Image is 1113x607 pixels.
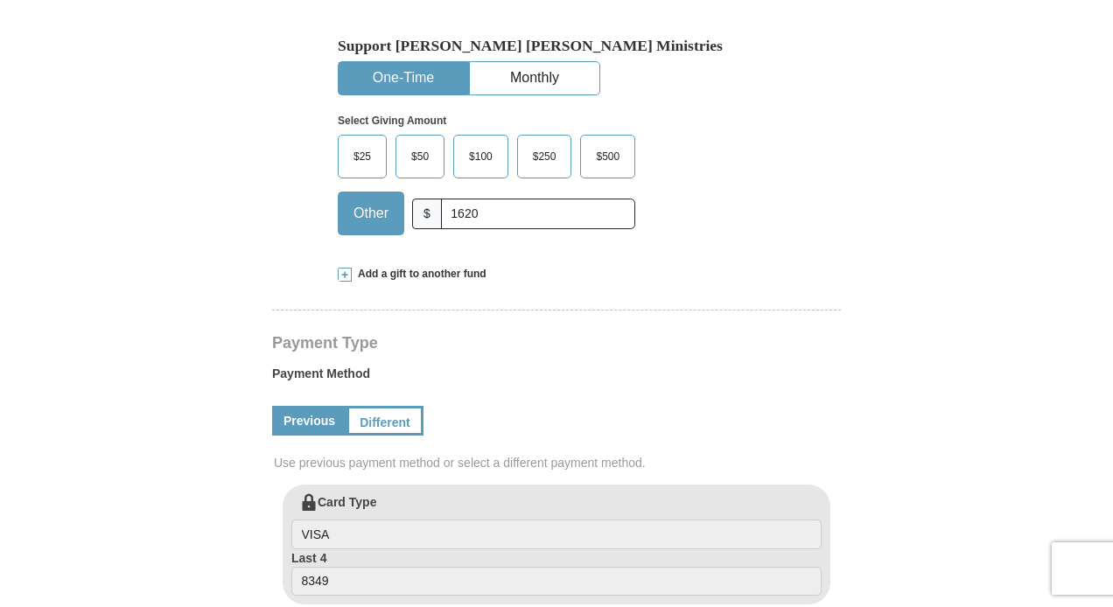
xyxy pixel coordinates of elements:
span: $50 [402,143,437,170]
span: $ [412,199,442,229]
input: Last 4 [291,567,822,597]
span: Other [345,200,397,227]
span: $500 [587,143,628,170]
span: $100 [460,143,501,170]
input: Other Amount [441,199,635,229]
input: Card Type [291,520,822,549]
button: One-Time [339,62,468,94]
label: Last 4 [291,549,822,597]
strong: Select Giving Amount [338,115,446,127]
span: Use previous payment method or select a different payment method. [274,454,843,471]
label: Payment Method [272,365,841,391]
a: Previous [272,406,346,436]
span: $25 [345,143,380,170]
h4: Payment Type [272,336,841,350]
span: Add a gift to another fund [352,267,486,282]
span: $250 [524,143,565,170]
a: Different [346,406,423,436]
button: Monthly [470,62,599,94]
h5: Support [PERSON_NAME] [PERSON_NAME] Ministries [338,37,775,55]
label: Card Type [291,493,822,549]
